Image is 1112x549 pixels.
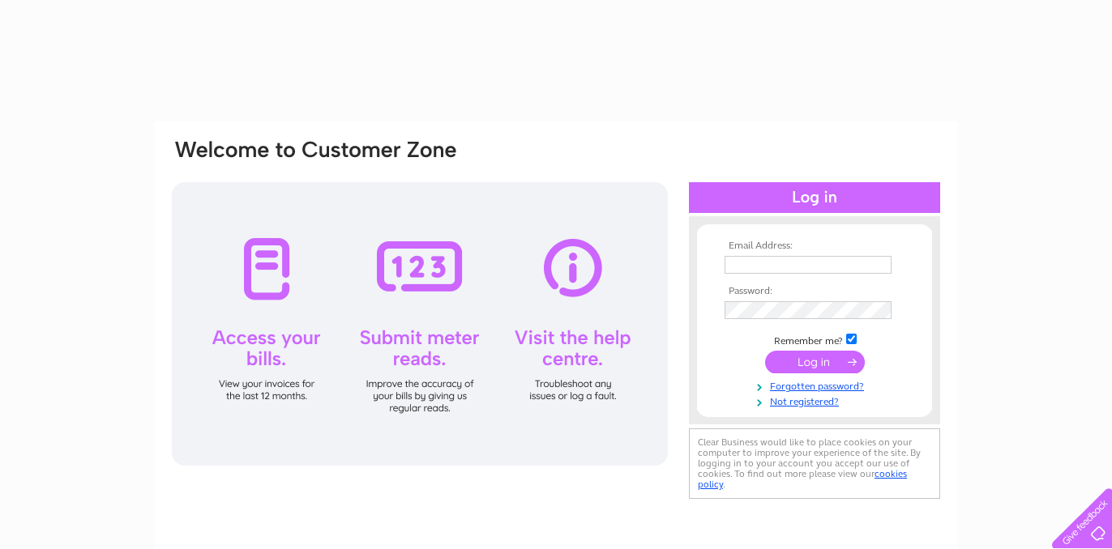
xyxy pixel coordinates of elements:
[725,377,909,393] a: Forgotten password?
[721,286,909,297] th: Password:
[725,393,909,408] a: Not registered?
[721,240,909,252] th: Email Address:
[689,428,940,499] div: Clear Business would like to place cookies on your computer to improve your experience of the sit...
[721,331,909,347] td: Remember me?
[698,468,907,490] a: cookies policy
[765,351,865,373] input: Submit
